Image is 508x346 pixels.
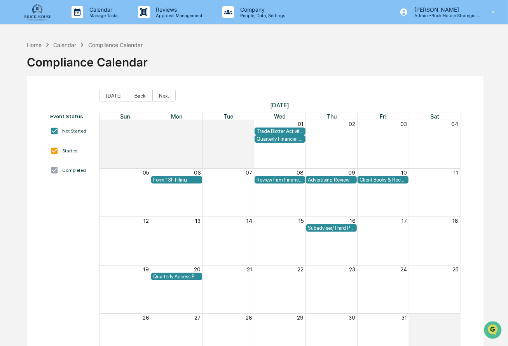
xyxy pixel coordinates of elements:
button: 26 [143,315,149,321]
span: • [65,105,67,112]
div: Completed [62,168,86,173]
a: Powered byPylon [55,192,94,198]
span: • [65,126,67,133]
div: Past conversations [8,86,52,92]
span: Pylon [77,192,94,198]
span: [PERSON_NAME] [24,126,63,133]
span: Mon [171,113,182,120]
button: Next [152,90,176,101]
span: Sat [430,113,439,120]
div: Start new chat [35,59,127,67]
iframe: Open customer support [483,320,504,341]
button: 14 [246,218,252,224]
span: Thu [326,113,337,120]
button: 19 [143,266,149,273]
p: Calendar [83,6,122,13]
div: 🗄️ [56,159,63,166]
a: 🗄️Attestations [53,156,100,170]
div: 🔎 [8,174,14,180]
button: 27 [194,315,201,321]
span: Tue [223,113,233,120]
button: 06 [194,170,201,176]
p: Company [234,6,289,13]
p: Manage Tasks [83,13,122,18]
button: 10 [401,170,407,176]
a: 🖐️Preclearance [5,156,53,170]
button: 08 [297,170,304,176]
div: 🖐️ [8,159,14,166]
img: 1746055101610-c473b297-6a78-478c-a979-82029cc54cd1 [8,59,22,73]
button: 09 [348,170,355,176]
img: Robert Macaulay [8,98,20,110]
button: 01 [453,315,459,321]
button: Start new chat [132,61,141,71]
span: Sun [120,113,130,120]
p: How can we help? [8,16,141,28]
div: Home [27,42,42,48]
button: 25 [453,266,459,273]
p: Admin • Brick House Strategic Wealth [408,13,480,18]
span: [PERSON_NAME] [24,105,63,112]
button: 07 [246,170,252,176]
button: 03 [400,121,407,127]
button: 15 [299,218,304,224]
button: [DATE] [99,90,128,101]
p: Approval Management [150,13,207,18]
span: Attestations [64,159,96,166]
div: Advertising Review [308,177,355,183]
img: logo [19,3,56,21]
button: 12 [143,218,149,224]
button: See all [120,84,141,94]
span: [DATE] [69,126,85,133]
div: We're available if you need us! [35,67,107,73]
span: Fri [380,113,386,120]
p: Reviews [150,6,207,13]
button: 28 [142,121,149,127]
div: Client Books & Records Review [360,177,407,183]
div: Calendar [53,42,76,48]
div: Event Status [50,113,91,119]
button: 11 [454,170,459,176]
div: Review Firm Financial Condition [257,177,304,183]
div: Not Started [62,128,86,134]
div: Form 13F Filing [153,177,200,183]
button: 30 [246,121,252,127]
button: Back [128,90,152,101]
p: People, Data, Settings [234,13,289,18]
span: Wed [274,113,286,120]
div: Compliance Calendar [27,49,148,69]
button: 20 [194,266,201,273]
button: 02 [349,121,355,127]
button: 24 [400,266,407,273]
p: [PERSON_NAME] [408,6,480,13]
button: 29 [297,315,304,321]
button: 28 [246,315,252,321]
button: 23 [349,266,355,273]
div: Trade Blotter Activity Review [257,128,304,134]
button: 16 [350,218,355,224]
img: 4531339965365_218c74b014194aa58b9b_72.jpg [16,59,30,73]
button: 04 [452,121,459,127]
button: 05 [143,170,149,176]
div: Quarterly Access Person Reporting & Certification [153,274,200,280]
div: Subadviser/Third Party Money Manager Due Diligence Review [308,225,355,231]
button: 01 [298,121,304,127]
a: 🔎Data Lookup [5,170,52,184]
button: 30 [349,315,355,321]
span: Preclearance [16,159,50,166]
span: [DATE] [69,105,85,112]
button: 31 [402,315,407,321]
button: 29 [194,121,201,127]
div: Compliance Calendar [88,42,143,48]
span: [DATE] [99,101,461,109]
div: Started [62,148,78,154]
button: 13 [195,218,201,224]
button: 21 [247,266,252,273]
img: Robert Macaulay [8,119,20,131]
button: 17 [402,218,407,224]
button: 18 [453,218,459,224]
div: Quarterly Financial Reporting [257,136,304,142]
button: 22 [298,266,304,273]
